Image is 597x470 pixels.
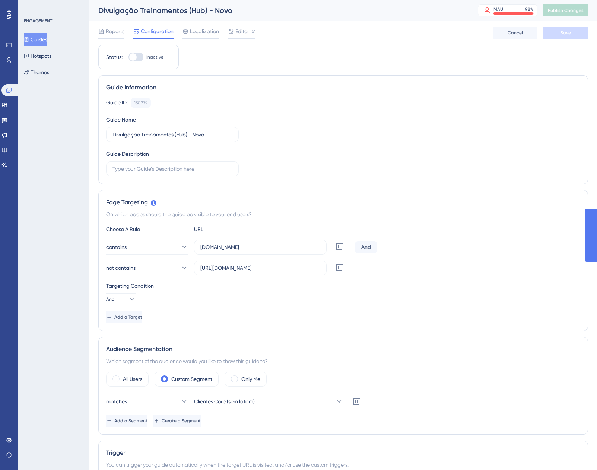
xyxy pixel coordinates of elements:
[106,261,188,275] button: not contains
[106,53,123,61] div: Status:
[98,5,459,16] div: Divulgação Treinamentos (Hub) - Novo
[200,264,320,272] input: yourwebsite.com/path
[24,33,47,46] button: Guides
[24,18,52,24] div: ENGAGEMENT
[106,83,580,92] div: Guide Information
[548,7,584,13] span: Publish Changes
[190,27,219,36] span: Localization
[194,394,343,409] button: Clientes Core (sem latam)
[153,415,201,427] button: Create a Segment
[162,418,201,424] span: Create a Segment
[106,240,188,255] button: contains
[146,54,163,60] span: Inactive
[106,98,128,108] div: Guide ID:
[493,6,503,12] div: MAU
[194,397,255,406] span: Clientes Core (sem latam)
[355,241,377,253] div: And
[141,27,174,36] span: Configuration
[24,49,51,63] button: Hotspots
[106,281,580,290] div: Targeting Condition
[561,30,571,36] span: Save
[508,30,523,36] span: Cancel
[493,27,537,39] button: Cancel
[241,375,260,384] label: Only Me
[106,345,580,354] div: Audience Segmentation
[106,210,580,219] div: On which pages should the guide be visible to your end users?
[106,115,136,124] div: Guide Name
[106,225,188,234] div: Choose A Rule
[171,375,212,384] label: Custom Segment
[24,66,49,79] button: Themes
[112,165,232,173] input: Type your Guide’s Description here
[106,264,136,272] span: not contains
[543,4,588,16] button: Publish Changes
[123,375,142,384] label: All Users
[114,314,142,320] span: Add a Target
[525,6,534,12] div: 98 %
[106,394,188,409] button: matches
[106,311,142,323] button: Add a Target
[134,100,147,106] div: 150279
[106,293,136,305] button: And
[106,415,147,427] button: Add a Segment
[106,27,124,36] span: Reports
[566,441,588,463] iframe: UserGuiding AI Assistant Launcher
[114,418,147,424] span: Add a Segment
[194,225,276,234] div: URL
[235,27,249,36] span: Editor
[106,296,115,302] span: And
[106,243,127,252] span: contains
[106,397,127,406] span: matches
[106,198,580,207] div: Page Targeting
[543,27,588,39] button: Save
[112,130,232,139] input: Type your Guide’s Name here
[106,448,580,457] div: Trigger
[106,460,580,469] div: You can trigger your guide automatically when the target URL is visited, and/or use the custom tr...
[200,243,320,251] input: yourwebsite.com/path
[106,149,149,158] div: Guide Description
[106,357,580,366] div: Which segment of the audience would you like to show this guide to?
